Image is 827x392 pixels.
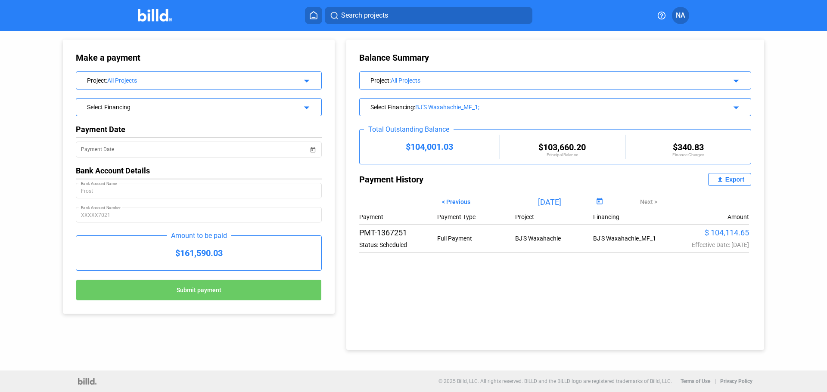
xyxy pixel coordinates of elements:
[359,173,555,186] div: Payment History
[76,166,322,175] div: Bank Account Details
[515,213,593,220] div: Project
[389,77,391,84] span: :
[370,102,703,111] div: Select Financing
[364,125,454,133] div: Total Outstanding Balance
[76,236,321,270] div: $161,590.03
[359,241,437,248] div: Status: Scheduled
[442,198,470,205] span: < Previous
[515,235,593,242] div: BJ'S Waxahachie
[341,10,388,21] span: Search projects
[437,213,515,220] div: Payment Type
[640,198,657,205] span: Next >
[672,7,689,24] button: NA
[359,213,437,220] div: Payment
[138,9,172,22] img: Billd Company Logo
[720,378,752,384] b: Privacy Policy
[725,176,744,183] div: Export
[87,102,288,111] div: Select Financing
[308,140,317,149] button: Open calendar
[415,104,703,111] div: BJ'S Waxahachie_MF_1;
[76,279,322,301] button: Submit payment
[414,104,415,111] span: :
[78,378,96,385] img: logo
[87,75,288,84] div: Project
[593,213,671,220] div: Financing
[435,194,477,209] button: < Previous
[715,174,725,185] mat-icon: file_upload
[676,10,685,21] span: NA
[300,101,311,111] mat-icon: arrow_drop_down
[438,378,672,384] p: © 2025 Billd, LLC. All rights reserved. BILLD and the BILLD logo are registered trademarks of Bil...
[360,142,499,152] div: $104,001.03
[437,235,515,242] div: Full Payment
[728,213,749,220] div: Amount
[671,228,749,237] div: $ 104,114.65
[730,101,740,111] mat-icon: arrow_drop_down
[106,77,107,84] span: :
[715,378,716,384] p: |
[76,52,224,63] div: Make a payment
[177,287,221,294] span: Submit payment
[300,74,311,85] mat-icon: arrow_drop_down
[634,194,664,209] button: Next >
[594,196,605,208] button: Open calendar
[500,142,625,152] div: $103,660.20
[359,52,751,63] div: Balance Summary
[325,7,532,24] button: Search projects
[391,77,703,84] div: All Projects
[681,378,710,384] b: Terms of Use
[107,77,288,84] div: All Projects
[730,74,740,85] mat-icon: arrow_drop_down
[671,241,749,248] div: Effective Date: [DATE]
[708,173,751,186] button: Export
[626,152,751,157] div: Finance Charges
[359,228,437,237] div: PMT-1367251
[370,75,703,84] div: Project
[500,152,625,157] div: Principal Balance
[593,235,671,242] div: BJ'S Waxahachie_MF_1
[167,231,231,240] div: Amount to be paid
[626,142,751,152] div: $340.83
[76,125,322,134] div: Payment Date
